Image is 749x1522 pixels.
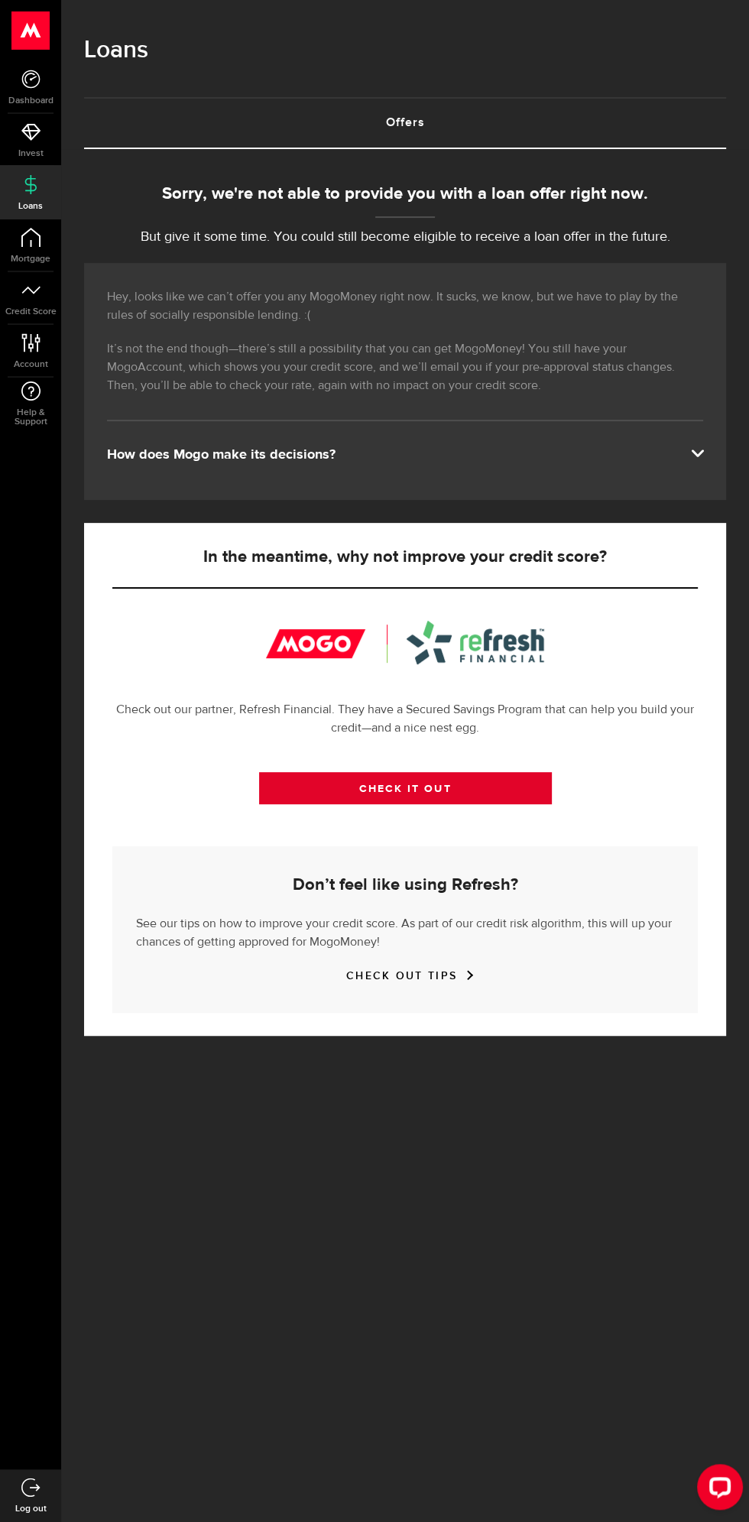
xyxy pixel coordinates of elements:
[136,911,674,952] p: See our tips on how to improve your credit score. As part of our credit risk algorithm, this will...
[84,31,726,70] h1: Loans
[112,701,698,738] p: Check out our partner, Refresh Financial. They have a Secured Savings Program that can help you b...
[259,772,552,804] a: CHECK IT OUT
[84,227,726,248] p: But give it some time. You could still become eligible to receive a loan offer in the future.
[112,548,698,566] h5: In the meantime, why not improve your credit score?
[107,340,703,395] p: It’s not the end though—there’s still a possibility that you can get MogoMoney! You still have yo...
[685,1458,749,1522] iframe: LiveChat chat widget
[107,288,703,325] p: Hey, looks like we can’t offer you any MogoMoney right now. It sucks, we know, but we have to pla...
[346,969,464,982] a: CHECK OUT TIPS
[84,97,726,149] ul: Tabs Navigation
[84,99,726,148] a: Offers
[84,182,726,207] div: Sorry, we're not able to provide you with a loan offer right now.
[136,876,674,894] h5: Don’t feel like using Refresh?
[107,446,703,464] div: How does Mogo make its decisions?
